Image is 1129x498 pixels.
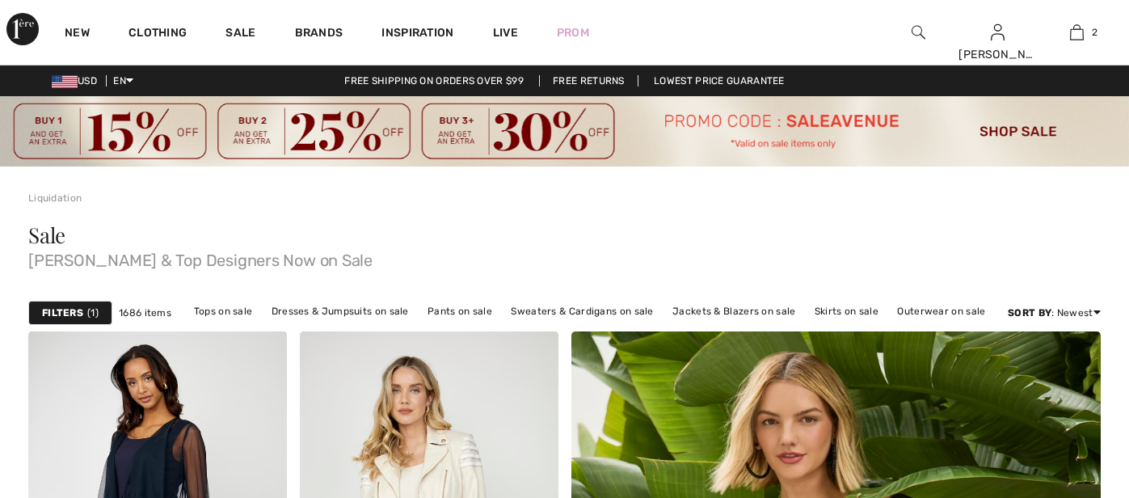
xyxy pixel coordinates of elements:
[991,23,1005,42] img: My Info
[263,301,417,322] a: Dresses & Jumpsuits on sale
[1038,23,1115,42] a: 2
[807,301,887,322] a: Skirts on sale
[295,26,343,43] a: Brands
[28,221,65,249] span: Sale
[87,306,99,320] span: 1
[641,75,798,87] a: Lowest Price Guarantee
[65,26,90,43] a: New
[113,75,133,87] span: EN
[6,13,39,45] img: 1ère Avenue
[1008,307,1051,319] strong: Sort By
[42,306,83,320] strong: Filters
[493,24,518,41] a: Live
[1027,377,1113,417] iframe: Opens a widget where you can find more information
[119,306,171,320] span: 1686 items
[331,75,537,87] a: Free shipping on orders over $99
[52,75,78,88] img: US Dollar
[1008,306,1101,320] div: : Newest
[186,301,261,322] a: Tops on sale
[1070,23,1084,42] img: My Bag
[1092,25,1097,40] span: 2
[419,301,500,322] a: Pants on sale
[539,75,638,87] a: Free Returns
[991,24,1005,40] a: Sign In
[664,301,804,322] a: Jackets & Blazers on sale
[889,301,993,322] a: Outerwear on sale
[28,192,82,204] a: Liquidation
[381,26,453,43] span: Inspiration
[503,301,661,322] a: Sweaters & Cardigans on sale
[52,75,103,87] span: USD
[28,246,1101,268] span: [PERSON_NAME] & Top Designers Now on Sale
[557,24,589,41] a: Prom
[912,23,925,42] img: search the website
[958,46,1036,63] div: [PERSON_NAME]
[128,26,187,43] a: Clothing
[225,26,255,43] a: Sale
